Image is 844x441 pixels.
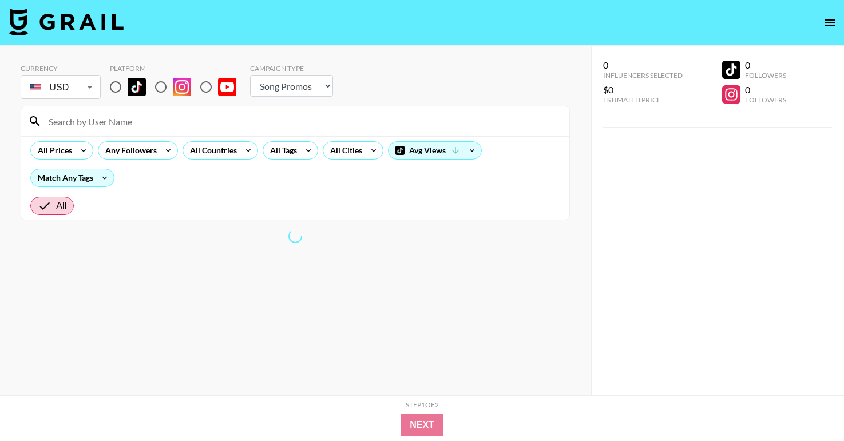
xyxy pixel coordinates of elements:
[603,96,683,104] div: Estimated Price
[42,112,562,130] input: Search by User Name
[110,64,245,73] div: Platform
[56,199,66,213] span: All
[603,84,683,96] div: $0
[218,78,236,96] img: YouTube
[745,71,786,80] div: Followers
[9,8,124,35] img: Grail Talent
[406,400,439,409] div: Step 1 of 2
[250,64,333,73] div: Campaign Type
[183,142,239,159] div: All Countries
[745,59,786,71] div: 0
[603,71,683,80] div: Influencers Selected
[389,142,481,159] div: Avg Views
[21,64,101,73] div: Currency
[173,78,191,96] img: Instagram
[98,142,159,159] div: Any Followers
[23,77,98,97] div: USD
[288,229,302,243] span: Refreshing lists, bookers, clients, countries, tags, cities, talent, talent...
[603,59,683,71] div: 0
[31,169,114,186] div: Match Any Tags
[31,142,74,159] div: All Prices
[819,11,842,34] button: open drawer
[745,84,786,96] div: 0
[745,96,786,104] div: Followers
[401,414,443,436] button: Next
[323,142,364,159] div: All Cities
[263,142,299,159] div: All Tags
[128,78,146,96] img: TikTok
